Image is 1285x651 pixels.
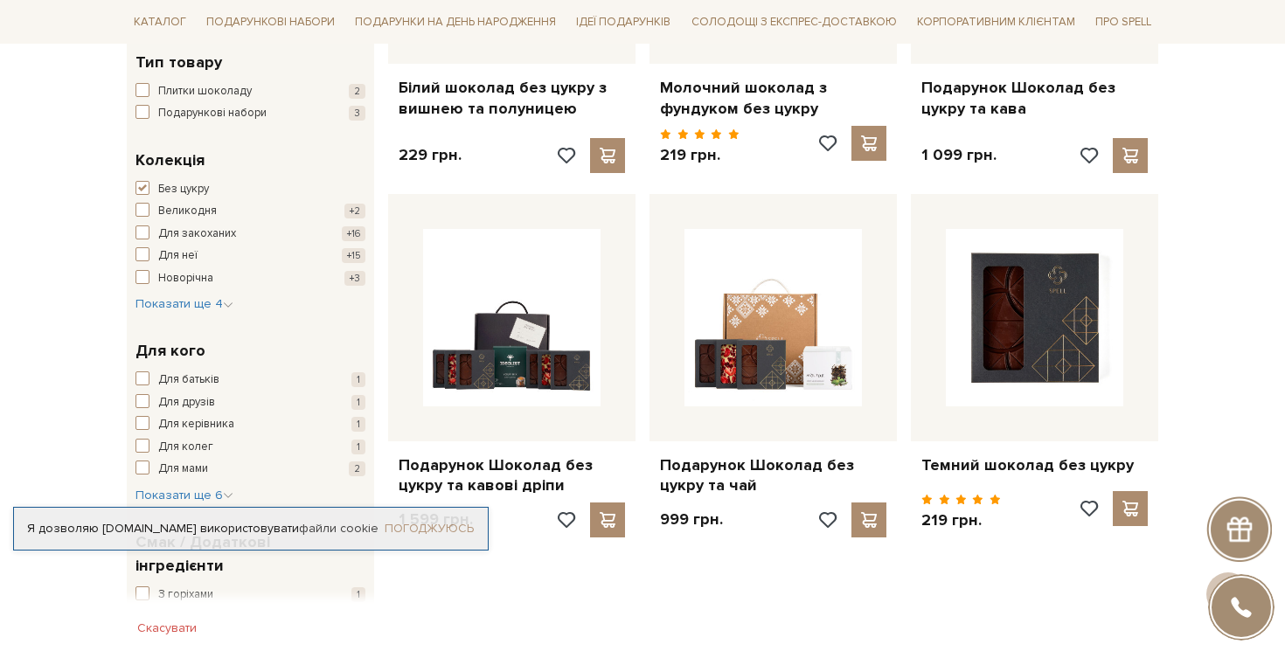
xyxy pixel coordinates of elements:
span: Без цукру [158,181,209,198]
span: +3 [344,271,365,286]
span: +2 [344,204,365,218]
button: Для батьків 1 [135,371,365,389]
button: Показати ще 4 [135,295,233,313]
span: Для батьків [158,371,219,389]
span: Для керівника [158,416,234,433]
button: Для колег 1 [135,439,365,456]
span: З горіхами [158,586,213,604]
span: 1 [351,587,365,602]
button: Для неї +15 [135,247,365,265]
a: Темний шоколад без цукру [921,455,1148,475]
a: Солодощі з експрес-доставкою [684,7,904,37]
span: +15 [342,248,365,263]
p: 1 099 грн. [921,145,997,165]
span: Для мами [158,461,208,478]
p: 219 грн. [921,510,1001,530]
a: Подарунок Шоколад без цукру та кавові дріпи [399,455,625,496]
p: 999 грн. [660,509,723,530]
span: Новорічна [158,270,213,287]
a: Подарунок Шоколад без цукру та кава [921,78,1148,119]
span: 1 [351,440,365,454]
button: Показати ще 6 [135,487,233,504]
button: Для друзів 1 [135,394,365,412]
span: Смак / Додаткові інгредієнти [135,530,361,578]
button: З горіхами 1 [135,586,365,604]
button: Подарункові набори 3 [135,105,365,122]
span: +16 [342,226,365,241]
span: Плитки шоколаду [158,83,252,100]
span: 1 [351,372,365,387]
span: 2 [349,461,365,476]
span: Для закоханих [158,225,236,243]
a: Білий шоколад без цукру з вишнею та полуницею [399,78,625,119]
span: 1 [351,417,365,432]
a: Погоджуюсь [385,521,474,537]
span: Великодня [158,203,217,220]
span: Для колег [158,439,213,456]
button: Великодня +2 [135,203,365,220]
a: Молочний шоколад з фундуком без цукру [660,78,886,119]
p: 219 грн. [660,145,740,165]
span: Каталог [127,9,193,36]
button: Для керівника 1 [135,416,365,433]
span: Показати ще 4 [135,296,233,311]
span: Подарунки на День народження [348,9,563,36]
a: файли cookie [299,521,379,536]
span: 3 [349,106,365,121]
span: Для кого [135,339,205,363]
span: Для неї [158,247,198,265]
button: Без цукру [135,181,365,198]
span: Подарункові набори [158,105,267,122]
p: 229 грн. [399,145,462,165]
button: Новорічна +3 [135,270,365,287]
button: Для закоханих +16 [135,225,365,243]
a: Подарунок Шоколад без цукру та чай [660,455,886,496]
span: Для друзів [158,394,215,412]
span: Ідеї подарунків [569,9,677,36]
span: Показати ще 6 [135,488,233,502]
span: Подарункові набори [199,9,342,36]
span: 2 [349,84,365,99]
button: Для мами 2 [135,461,365,478]
span: Про Spell [1088,9,1158,36]
span: 1 [351,395,365,410]
a: Корпоративним клієнтам [910,7,1082,37]
button: Плитки шоколаду 2 [135,83,365,100]
button: Скасувати [127,614,207,642]
div: Я дозволяю [DOMAIN_NAME] використовувати [14,521,488,537]
span: Колекція [135,149,205,172]
span: Тип товару [135,51,222,74]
